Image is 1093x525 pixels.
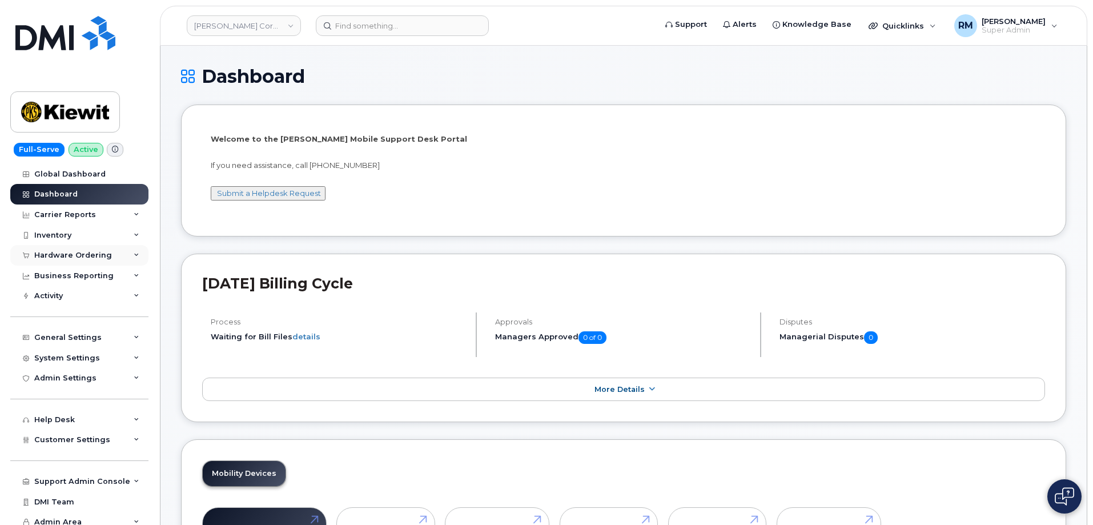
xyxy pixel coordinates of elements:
[211,186,326,201] button: Submit a Helpdesk Request
[211,318,466,326] h4: Process
[1055,487,1074,506] img: Open chat
[202,275,1045,292] h2: [DATE] Billing Cycle
[181,66,1066,86] h1: Dashboard
[495,331,750,344] h5: Managers Approved
[864,331,878,344] span: 0
[217,189,321,198] a: Submit a Helpdesk Request
[211,134,1036,145] p: Welcome to the [PERSON_NAME] Mobile Support Desk Portal
[292,332,320,341] a: details
[779,318,1045,326] h4: Disputes
[578,331,606,344] span: 0 of 0
[211,160,1036,171] p: If you need assistance, call [PHONE_NUMBER]
[594,385,645,394] span: More Details
[495,318,750,326] h4: Approvals
[779,331,1045,344] h5: Managerial Disputes
[211,331,466,342] li: Waiting for Bill Files
[203,461,286,486] a: Mobility Devices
